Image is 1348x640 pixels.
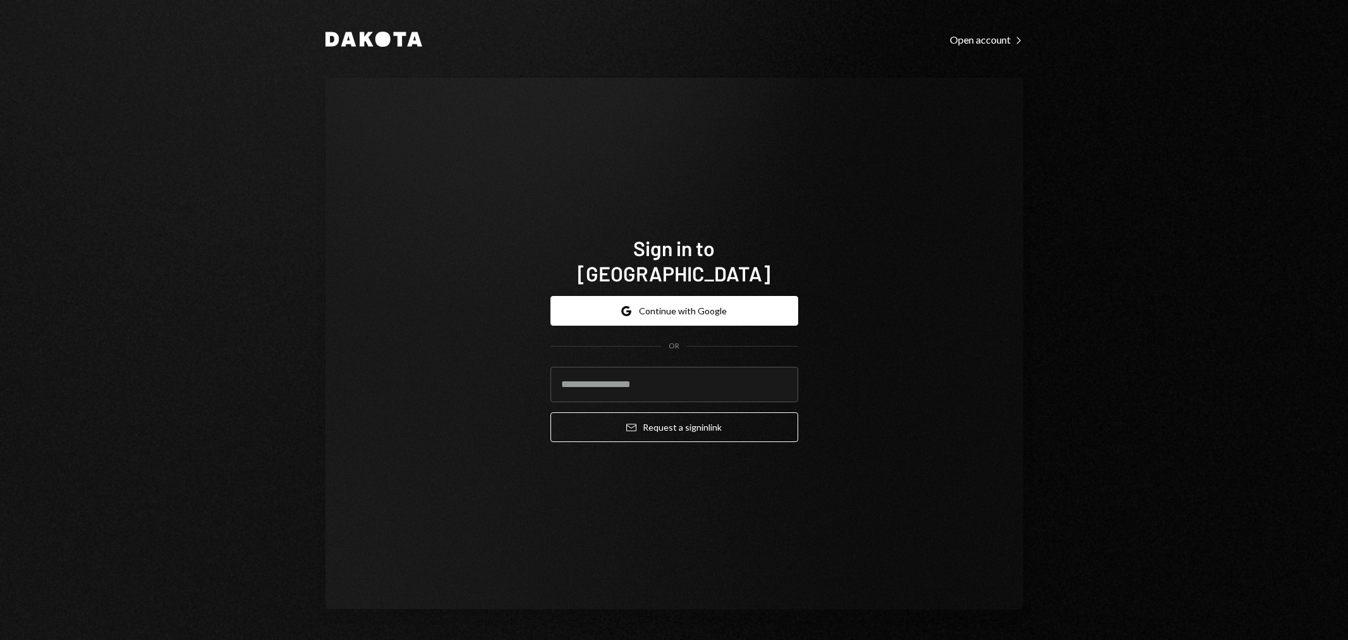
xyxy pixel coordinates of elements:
[669,341,679,352] div: OR
[950,32,1023,46] a: Open account
[550,296,798,326] button: Continue with Google
[550,235,798,286] h1: Sign in to [GEOGRAPHIC_DATA]
[550,412,798,442] button: Request a signinlink
[950,34,1023,46] div: Open account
